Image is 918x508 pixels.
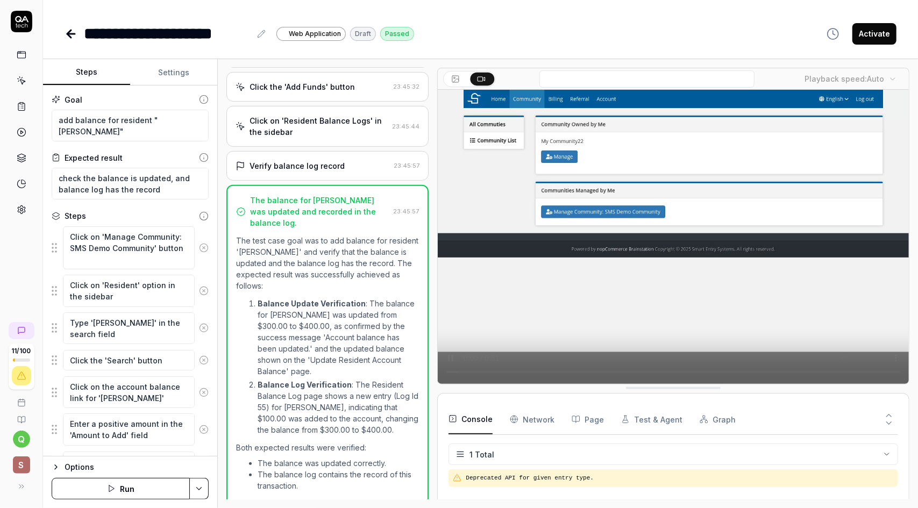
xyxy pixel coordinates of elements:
button: S [4,448,38,476]
button: Test & Agent [621,404,682,434]
div: Suggestions [52,349,209,371]
div: Verify balance log record [250,160,345,171]
p: Both expected results were verified: [236,442,419,453]
div: Suggestions [52,413,209,446]
button: Page [572,404,604,434]
div: Goal [65,94,82,105]
button: Remove step [195,280,213,302]
time: 23:45:44 [392,123,419,130]
div: Expected result [65,152,123,163]
div: Options [65,461,209,474]
a: New conversation [9,322,34,339]
div: The balance for [PERSON_NAME] was updated and recorded in the balance log. [250,195,389,228]
button: Activate [852,23,896,45]
a: Web Application [276,26,346,41]
div: Steps [65,210,86,221]
button: Run [52,478,190,499]
p: : The Resident Balance Log page shows a new entry (Log Id 55) for [PERSON_NAME], indicating that ... [258,379,419,435]
button: Console [449,404,493,434]
li: The balance log contains the record of this transaction. [258,469,419,491]
button: Remove step [195,419,213,440]
time: 23:45:57 [393,208,419,215]
strong: Balance Log Verification [258,380,352,389]
span: S [13,456,30,474]
div: Draft [350,27,376,41]
time: 23:45:57 [394,162,419,169]
button: Graph [700,404,736,434]
div: Passed [380,27,414,41]
button: Network [510,404,554,434]
button: Options [52,461,209,474]
button: Settings [130,60,217,85]
span: Web Application [289,29,341,39]
button: Remove step [195,382,213,403]
button: Steps [43,60,130,85]
time: 23:45:32 [393,83,419,90]
pre: Deprecated API for given entry type. [466,474,894,483]
div: Click on 'Resident Balance Logs' in the sidebar [250,115,388,138]
div: Playback speed: [805,73,884,84]
button: View version history [820,23,846,45]
button: Remove step [195,349,213,371]
button: q [13,431,30,448]
div: Click the 'Add Funds' button [250,81,355,92]
span: 11 / 100 [12,348,31,354]
div: Suggestions [52,226,209,270]
p: : The balance for [PERSON_NAME] was updated from $300.00 to $400.00, as confirmed by the success ... [258,298,419,377]
strong: Balance Update Verification [258,299,366,308]
a: Documentation [4,407,38,424]
button: Remove step [195,237,213,259]
div: Suggestions [52,312,209,345]
button: Remove step [195,451,213,473]
button: Remove step [195,317,213,339]
div: Suggestions [52,274,209,307]
div: Suggestions [52,450,209,473]
p: The test case goal was to add balance for resident '[PERSON_NAME]' and verify that the balance is... [236,235,419,291]
div: Suggestions [52,376,209,409]
li: The balance was updated correctly. [258,457,419,469]
a: Book a call with us [4,390,38,407]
